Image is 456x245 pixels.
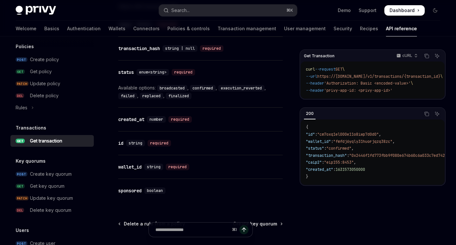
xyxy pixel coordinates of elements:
[159,5,297,16] button: Open search
[10,135,94,147] a: GETGet transaction
[306,146,324,151] span: "status"
[218,21,276,36] a: Transaction management
[118,92,140,100] div: ,
[10,102,94,114] button: Toggle Rules section
[16,139,25,143] span: GET
[30,80,60,88] div: Update policy
[306,160,322,165] span: "caip2"
[218,84,267,92] div: ,
[139,70,166,75] span: enum<string>
[118,187,142,194] div: sponsored
[411,81,413,86] span: \
[118,164,142,170] div: wallet_id
[16,172,27,177] span: POST
[200,45,223,52] div: required
[30,194,73,202] div: Update key quorum
[10,78,94,89] a: PATCHUpdate policy
[16,196,29,201] span: PATCH
[30,170,72,178] div: Create key quorum
[333,139,392,144] span: "fmfdj6yqly31huorjqzq38zc"
[335,167,365,172] span: 1631573050000
[118,140,123,146] div: id
[10,90,94,102] a: DELDelete policy
[306,67,315,72] span: curl
[167,21,210,36] a: Policies & controls
[422,52,431,60] button: Copy the contents from the code block
[168,116,192,123] div: required
[286,8,293,13] span: ⌘ K
[333,167,335,172] span: :
[108,21,125,36] a: Wallets
[384,5,425,16] a: Dashboard
[16,104,27,112] div: Rules
[16,208,24,213] span: DEL
[379,132,381,137] span: ,
[155,223,229,237] input: Ask a question...
[118,69,134,75] div: status
[119,221,185,227] a: Delete a rule from a policy
[326,146,351,151] span: "confirmed"
[148,140,171,146] div: required
[190,84,218,92] div: ,
[306,167,333,172] span: "created_at"
[16,124,46,132] h5: Transactions
[30,137,62,145] div: Get transaction
[338,7,351,14] a: Demo
[16,157,46,165] h5: Key quorums
[190,85,216,91] code: confirmed
[335,67,342,72] span: GET
[16,21,36,36] a: Welcome
[306,74,317,79] span: --url
[10,204,94,216] a: DELDelete key quorum
[118,45,160,52] div: transaction_hash
[306,174,308,179] span: }
[171,7,190,14] div: Search...
[354,160,356,165] span: ,
[324,160,354,165] span: "eip155:8453"
[16,93,24,98] span: DEL
[140,93,163,99] code: replaced
[239,225,249,234] button: Send message
[284,21,326,36] a: User management
[392,139,395,144] span: ,
[16,226,29,234] h5: Users
[306,81,324,86] span: --header
[16,6,56,15] img: dark logo
[10,180,94,192] a: GETGet key quorum
[67,21,101,36] a: Authentication
[306,88,324,93] span: --header
[304,53,335,59] span: Get Transaction
[157,84,190,92] div: ,
[304,110,316,117] div: 200
[30,56,59,63] div: Create policy
[124,221,185,227] span: Delete a rule from a policy
[342,67,345,72] span: \
[233,221,277,227] span: Create key quorum
[306,132,315,137] span: "id"
[351,146,354,151] span: ,
[359,7,377,14] a: Support
[430,5,440,16] button: Toggle dark mode
[393,50,420,61] button: cURL
[324,81,411,86] span: 'Authorization: Basic <encoded-value>'
[165,46,195,51] span: string | null
[10,168,94,180] a: POSTCreate key quorum
[306,153,347,158] span: "transaction_hash"
[317,74,440,79] span: https://[DOMAIN_NAME]/v1/transactions/{transaction_id}
[16,81,29,86] span: PATCH
[433,52,441,60] button: Ask AI
[166,93,192,99] code: finalized
[322,160,324,165] span: :
[16,69,25,74] span: GET
[140,92,166,100] div: ,
[317,132,379,137] span: "cm7oxq1el000e11o8iwp7d0d0"
[331,139,333,144] span: :
[306,125,308,130] span: {
[133,21,160,36] a: Connectors
[218,85,264,91] code: execution_reverted
[433,110,441,118] button: Ask AI
[44,21,59,36] a: Basics
[157,85,187,91] code: broadcasted
[334,21,352,36] a: Security
[306,139,331,144] span: "wallet_id"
